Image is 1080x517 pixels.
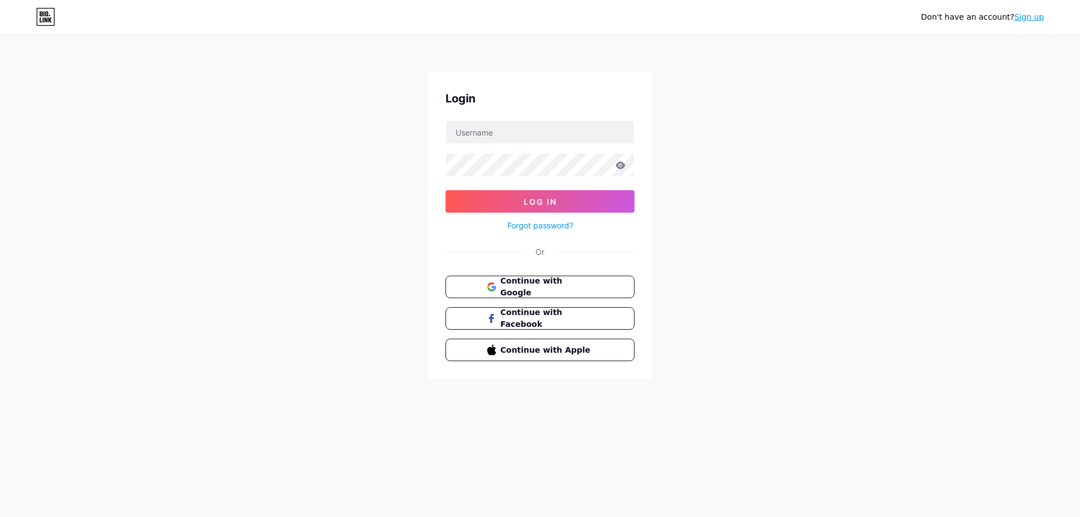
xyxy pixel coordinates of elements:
[446,121,634,143] input: Username
[921,11,1044,23] div: Don't have an account?
[445,339,634,361] button: Continue with Apple
[501,307,593,330] span: Continue with Facebook
[524,197,557,206] span: Log In
[445,90,634,107] div: Login
[501,344,593,356] span: Continue with Apple
[445,307,634,330] button: Continue with Facebook
[535,246,544,258] div: Or
[1014,12,1044,21] a: Sign up
[445,190,634,213] button: Log In
[501,275,593,299] span: Continue with Google
[445,276,634,298] button: Continue with Google
[507,219,573,231] a: Forgot password?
